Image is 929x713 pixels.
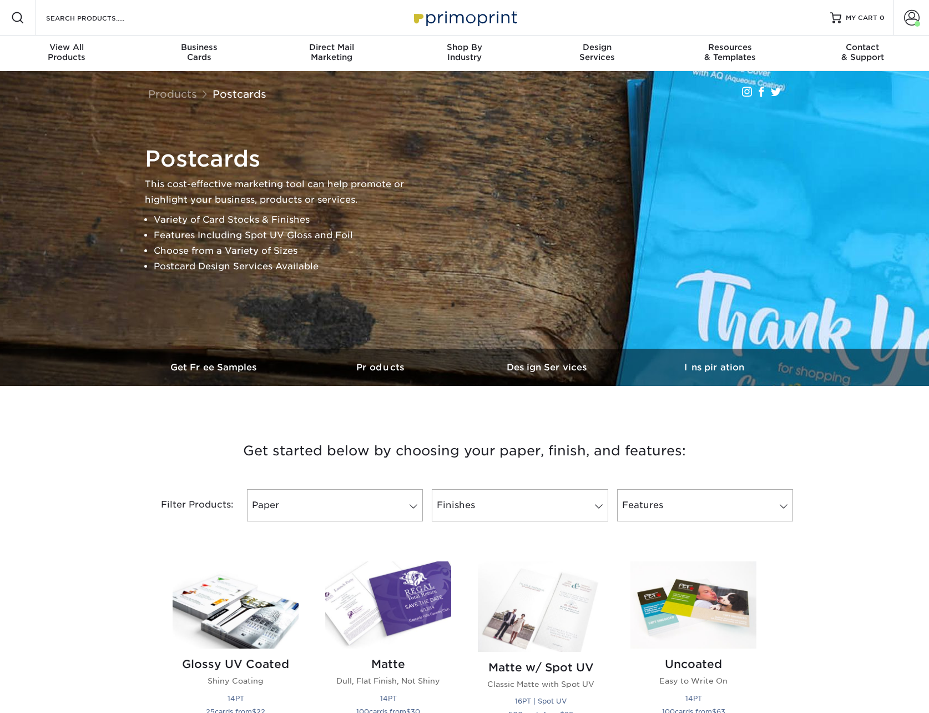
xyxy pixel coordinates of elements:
[133,36,265,71] a: BusinessCards
[228,694,244,702] small: 14PT
[398,42,531,62] div: Industry
[154,259,422,274] li: Postcard Design Services Available
[796,42,929,52] span: Contact
[45,11,153,24] input: SEARCH PRODUCTS.....
[531,42,664,62] div: Services
[515,697,567,705] small: 16PT | Spot UV
[464,362,631,373] h3: Design Services
[173,561,299,649] img: Glossy UV Coated Postcards
[664,36,796,71] a: Resources& Templates
[325,675,451,686] p: Dull, Flat Finish, Not Shiny
[478,561,604,651] img: Matte w/ Spot UV Postcards
[478,661,604,674] h2: Matte w/ Spot UV
[398,36,531,71] a: Shop ByIndustry
[213,88,266,100] a: Postcards
[145,145,422,172] h1: Postcards
[145,177,422,208] p: This cost-effective marketing tool can help promote or highlight your business, products or servi...
[398,42,531,52] span: Shop By
[796,36,929,71] a: Contact& Support
[796,42,929,62] div: & Support
[630,657,756,671] h2: Uncoated
[173,657,299,671] h2: Glossy UV Coated
[531,42,664,52] span: Design
[325,561,451,649] img: Matte Postcards
[464,349,631,386] a: Design Services
[685,694,702,702] small: 14PT
[140,426,789,476] h3: Get started below by choosing your paper, finish, and features:
[247,489,423,521] a: Paper
[154,228,422,243] li: Features Including Spot UV Gloss and Foil
[664,42,796,52] span: Resources
[531,36,664,71] a: DesignServices
[265,36,398,71] a: Direct MailMarketing
[846,13,877,23] span: MY CART
[631,349,797,386] a: Inspiration
[409,6,520,29] img: Primoprint
[132,489,243,521] div: Filter Products:
[432,489,608,521] a: Finishes
[617,489,793,521] a: Features
[148,88,197,100] a: Products
[132,349,298,386] a: Get Free Samples
[478,679,604,690] p: Classic Matte with Spot UV
[154,243,422,259] li: Choose from a Variety of Sizes
[325,657,451,671] h2: Matte
[298,362,464,373] h3: Products
[265,42,398,52] span: Direct Mail
[631,362,797,373] h3: Inspiration
[664,42,796,62] div: & Templates
[132,362,298,373] h3: Get Free Samples
[630,561,756,649] img: Uncoated Postcards
[265,42,398,62] div: Marketing
[380,694,397,702] small: 14PT
[298,349,464,386] a: Products
[880,14,885,22] span: 0
[133,42,265,62] div: Cards
[630,675,756,686] p: Easy to Write On
[173,675,299,686] p: Shiny Coating
[154,212,422,228] li: Variety of Card Stocks & Finishes
[133,42,265,52] span: Business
